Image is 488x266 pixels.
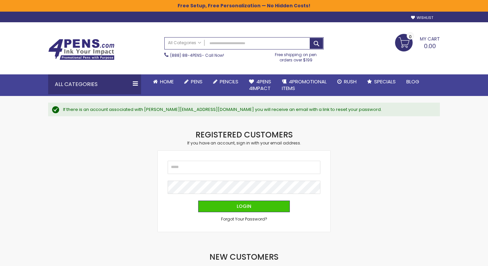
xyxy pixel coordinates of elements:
span: All Categories [168,40,201,45]
a: Wishlist [411,15,433,20]
strong: Registered Customers [196,129,293,140]
a: All Categories [165,38,204,48]
a: (888) 88-4PENS [170,52,202,58]
span: Rush [344,78,357,85]
button: Login [198,201,290,212]
img: 4Pens Custom Pens and Promotional Products [48,39,115,60]
span: Login [237,203,251,210]
span: 0.00 [424,42,436,50]
div: All Categories [48,74,141,94]
span: Specials [374,78,396,85]
a: 4Pens4impact [244,74,277,96]
strong: New Customers [209,251,279,262]
span: Home [160,78,174,85]
div: If there is an account associated with [PERSON_NAME][EMAIL_ADDRESS][DOMAIN_NAME] you will receive... [63,107,433,113]
div: Free shipping on pen orders over $199 [268,49,324,63]
span: Blog [406,78,419,85]
span: - Call Now! [170,52,224,58]
a: Blog [401,74,425,89]
a: 0.00 0 [395,34,440,50]
span: 4PROMOTIONAL ITEMS [282,78,327,92]
a: Specials [362,74,401,89]
a: Rush [332,74,362,89]
div: If you have an account, sign in with your email address. [158,140,330,146]
span: Pens [191,78,203,85]
a: Pens [179,74,208,89]
a: 4PROMOTIONALITEMS [277,74,332,96]
a: Home [148,74,179,89]
a: Pencils [208,74,244,89]
span: Pencils [220,78,238,85]
span: 4Pens 4impact [249,78,271,92]
a: Forgot Your Password? [221,217,267,222]
span: 0 [409,34,412,40]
